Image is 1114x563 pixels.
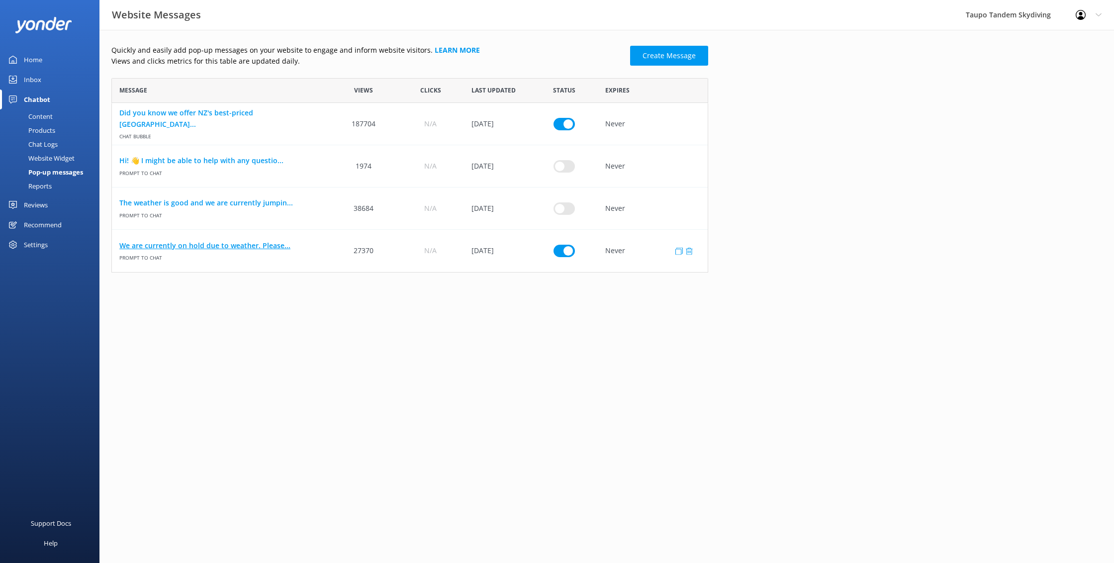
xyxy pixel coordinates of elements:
div: Never [598,145,708,188]
div: Never [598,103,708,145]
a: Create Message [630,46,708,66]
a: Content [6,109,99,123]
div: Chat Logs [6,137,58,151]
div: 30 Jan 2025 [464,103,531,145]
div: Never [598,188,708,230]
span: N/A [424,245,437,256]
span: N/A [424,161,437,172]
span: N/A [424,203,437,214]
div: Reviews [24,195,48,215]
div: Settings [24,235,48,255]
a: Hi! 👋 I might be able to help with any questio... [119,155,323,166]
a: We are currently on hold due to weather. Please... [119,240,323,251]
span: Expires [605,86,630,95]
div: 22 Sep 2025 [464,230,531,272]
div: Recommend [24,215,62,235]
div: row [111,145,708,188]
img: yonder-white-logo.png [15,17,72,33]
div: 07 May 2025 [464,145,531,188]
a: Website Widget [6,151,99,165]
div: Content [6,109,53,123]
a: Did you know we offer NZ's best-priced [GEOGRAPHIC_DATA]... [119,107,323,130]
div: grid [111,103,708,272]
div: row [111,188,708,230]
div: 187704 [330,103,397,145]
a: Learn more [435,45,480,55]
div: Chatbot [24,90,50,109]
div: 21 Sep 2025 [464,188,531,230]
div: Reports [6,179,52,193]
div: 27370 [330,230,397,272]
p: Views and clicks metrics for this table are updated daily. [111,56,624,67]
span: Prompt to Chat [119,251,323,262]
div: row [111,230,708,272]
span: Message [119,86,147,95]
div: Pop-up messages [6,165,83,179]
a: Chat Logs [6,137,99,151]
div: Help [44,533,58,553]
p: Quickly and easily add pop-up messages on your website to engage and inform website visitors. [111,45,624,56]
div: Products [6,123,55,137]
span: Status [553,86,575,95]
div: Home [24,50,42,70]
span: Prompt to Chat [119,166,323,177]
div: Support Docs [31,513,71,533]
div: 1974 [330,145,397,188]
div: Never [598,230,708,272]
a: Reports [6,179,99,193]
div: 38684 [330,188,397,230]
a: Products [6,123,99,137]
span: Views [354,86,373,95]
div: Inbox [24,70,41,90]
span: N/A [424,118,437,129]
a: Pop-up messages [6,165,99,179]
a: The weather is good and we are currently jumpin... [119,197,323,208]
div: Website Widget [6,151,75,165]
span: Clicks [420,86,441,95]
span: Last updated [471,86,516,95]
div: row [111,103,708,145]
span: Chat bubble [119,130,323,140]
span: Prompt to Chat [119,208,323,219]
h3: Website Messages [112,7,201,23]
